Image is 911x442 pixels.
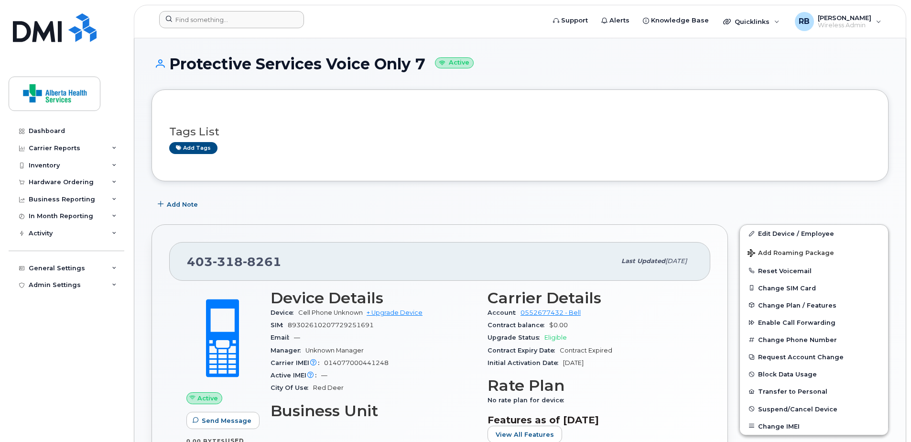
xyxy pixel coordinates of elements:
[288,321,374,329] span: 89302610207729251691
[740,331,888,348] button: Change Phone Number
[665,257,687,265] span: [DATE]
[740,400,888,418] button: Suspend/Cancel Device
[167,200,198,209] span: Add Note
[621,257,665,265] span: Last updated
[740,418,888,435] button: Change IMEI
[560,347,612,354] span: Contract Expired
[271,321,288,329] span: SIM
[758,405,837,412] span: Suspend/Cancel Device
[740,243,888,262] button: Add Roaming Package
[202,416,251,425] span: Send Message
[243,254,282,269] span: 8261
[496,430,554,439] span: View All Features
[187,254,282,269] span: 403
[488,289,693,307] h3: Carrier Details
[271,384,313,391] span: City Of Use
[488,377,693,394] h3: Rate Plan
[152,196,206,213] button: Add Note
[367,309,423,316] a: + Upgrade Device
[549,321,568,329] span: $0.00
[324,359,389,366] span: 014077000441248
[740,383,888,400] button: Transfer to Personal
[488,414,693,426] h3: Features as of [DATE]
[213,254,243,269] span: 318
[294,334,300,341] span: —
[488,334,544,341] span: Upgrade Status
[169,126,871,138] h3: Tags List
[740,348,888,365] button: Request Account Change
[271,334,294,341] span: Email
[271,289,476,307] h3: Device Details
[758,301,836,309] span: Change Plan / Features
[169,142,217,154] a: Add tags
[488,397,569,404] span: No rate plan for device
[197,394,218,403] span: Active
[748,249,834,258] span: Add Roaming Package
[435,57,474,68] small: Active
[740,297,888,314] button: Change Plan / Features
[271,347,305,354] span: Manager
[740,225,888,242] a: Edit Device / Employee
[740,314,888,331] button: Enable Call Forwarding
[321,372,327,379] span: —
[271,372,321,379] span: Active IMEI
[313,384,344,391] span: Red Deer
[271,402,476,420] h3: Business Unit
[186,412,260,429] button: Send Message
[740,279,888,297] button: Change SIM Card
[563,359,584,366] span: [DATE]
[544,334,567,341] span: Eligible
[488,321,549,329] span: Contract balance
[152,55,889,72] h1: Protective Services Voice Only 7
[488,309,521,316] span: Account
[298,309,363,316] span: Cell Phone Unknown
[740,365,888,383] button: Block Data Usage
[758,319,835,326] span: Enable Call Forwarding
[305,347,364,354] span: Unknown Manager
[271,309,298,316] span: Device
[271,359,324,366] span: Carrier IMEI
[740,262,888,279] button: Reset Voicemail
[488,347,560,354] span: Contract Expiry Date
[521,309,581,316] a: 0552677432 - Bell
[488,359,563,366] span: Initial Activation Date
